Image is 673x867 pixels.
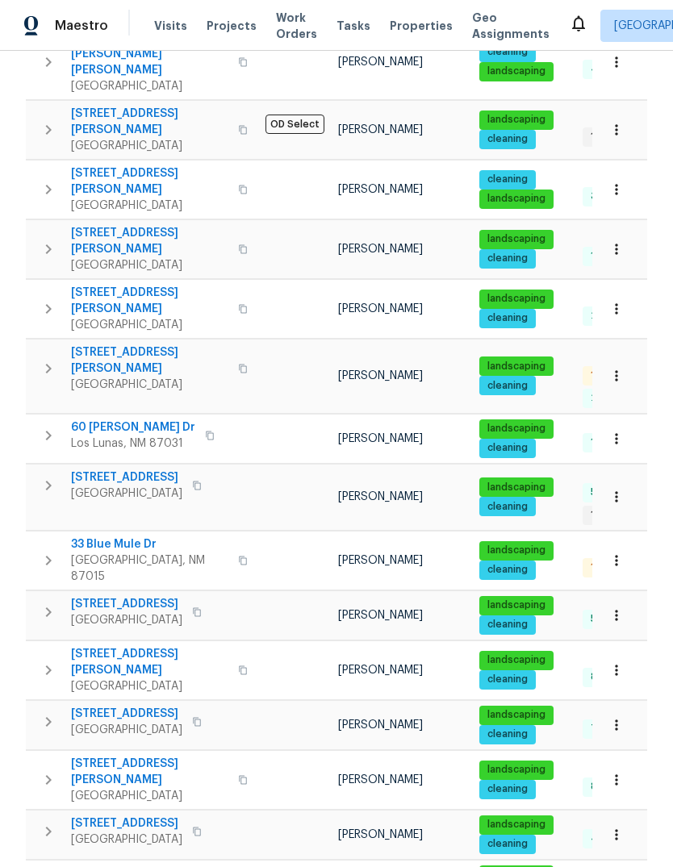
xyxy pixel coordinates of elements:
span: cleaning [481,45,534,59]
span: 4 Done [584,62,632,76]
span: [PERSON_NAME] [338,184,423,195]
span: 14 Done [584,436,636,449]
span: [PERSON_NAME] [338,610,423,621]
span: [STREET_ADDRESS][PERSON_NAME] [71,756,228,788]
span: 5 Done [584,612,630,626]
span: landscaping [481,232,552,246]
span: Work Orders [276,10,317,42]
span: [PERSON_NAME] [338,829,423,840]
span: landscaping [481,481,552,494]
span: landscaping [481,422,552,436]
span: landscaping [481,65,552,78]
span: [GEOGRAPHIC_DATA] [71,377,228,393]
span: [GEOGRAPHIC_DATA] [71,678,228,694]
span: [GEOGRAPHIC_DATA] [71,486,182,502]
span: [PERSON_NAME] [338,370,423,381]
span: Properties [390,18,453,34]
span: cleaning [481,252,534,265]
span: [STREET_ADDRESS][PERSON_NAME] [71,225,228,257]
span: landscaping [481,360,552,373]
span: [GEOGRAPHIC_DATA], NM 87015 [71,552,228,585]
span: [GEOGRAPHIC_DATA] [71,832,182,848]
span: [GEOGRAPHIC_DATA] [71,788,228,804]
span: landscaping [481,598,552,612]
span: Visits [154,18,187,34]
span: 33 Blue Mule Dr [71,536,228,552]
span: [PERSON_NAME] [338,303,423,315]
span: [STREET_ADDRESS][PERSON_NAME] [71,106,228,138]
span: cleaning [481,782,534,796]
span: [PERSON_NAME] [338,555,423,566]
span: OD Select [265,115,324,134]
span: [GEOGRAPHIC_DATA] [71,257,228,273]
span: [STREET_ADDRESS] [71,596,182,612]
span: cleaning [481,132,534,146]
span: [PERSON_NAME] [338,124,423,135]
span: [PERSON_NAME] [338,774,423,786]
span: 1 QC [584,369,619,382]
span: 3 Done [584,190,631,203]
span: cleaning [481,618,534,631]
span: 28 Done [584,309,637,323]
span: [STREET_ADDRESS][PERSON_NAME] [71,344,228,377]
span: cleaning [481,379,534,393]
span: [STREET_ADDRESS][PERSON_NAME] [71,165,228,198]
span: Tasks [336,20,370,31]
span: [STREET_ADDRESS][PERSON_NAME][PERSON_NAME] [71,30,228,78]
span: [GEOGRAPHIC_DATA] [71,612,182,628]
span: Geo Assignments [472,10,550,42]
span: Los Lunas, NM 87031 [71,436,195,452]
span: cleaning [481,727,534,741]
span: [STREET_ADDRESS] [71,706,182,722]
span: 7 Done [584,722,631,736]
span: [PERSON_NAME] [338,56,423,68]
span: 1 WIP [584,130,621,144]
span: [GEOGRAPHIC_DATA] [71,317,228,333]
span: Projects [207,18,257,34]
span: cleaning [481,837,534,851]
span: landscaping [481,544,552,557]
span: 1 Accepted [584,508,652,522]
span: 8 Done [584,670,631,684]
span: 18 Done [584,249,635,263]
span: [GEOGRAPHIC_DATA] [71,138,228,154]
span: [STREET_ADDRESS] [71,469,182,486]
span: landscaping [481,653,552,667]
span: [PERSON_NAME] [338,244,423,255]
span: cleaning [481,500,534,514]
span: cleaning [481,441,534,455]
span: landscaping [481,763,552,777]
span: [PERSON_NAME] [338,665,423,676]
span: [GEOGRAPHIC_DATA] [71,78,228,94]
span: landscaping [481,292,552,306]
span: landscaping [481,708,552,722]
span: landscaping [481,192,552,206]
span: 60 [PERSON_NAME] Dr [71,419,195,436]
span: cleaning [481,563,534,577]
span: 5 Done [584,486,630,499]
span: cleaning [481,673,534,686]
span: landscaping [481,818,552,832]
span: [STREET_ADDRESS][PERSON_NAME] [71,646,228,678]
span: [PERSON_NAME] [338,491,423,502]
span: landscaping [481,113,552,127]
span: [PERSON_NAME] [338,433,423,444]
span: [PERSON_NAME] [338,719,423,731]
span: 4 Done [584,832,632,845]
span: cleaning [481,311,534,325]
span: [GEOGRAPHIC_DATA] [71,722,182,738]
span: 1 QC [584,561,619,574]
span: Maestro [55,18,108,34]
span: [STREET_ADDRESS][PERSON_NAME] [71,285,228,317]
span: 23 Done [584,391,637,405]
span: 8 Done [584,780,631,794]
span: [GEOGRAPHIC_DATA] [71,198,228,214]
span: [STREET_ADDRESS] [71,815,182,832]
span: cleaning [481,173,534,186]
